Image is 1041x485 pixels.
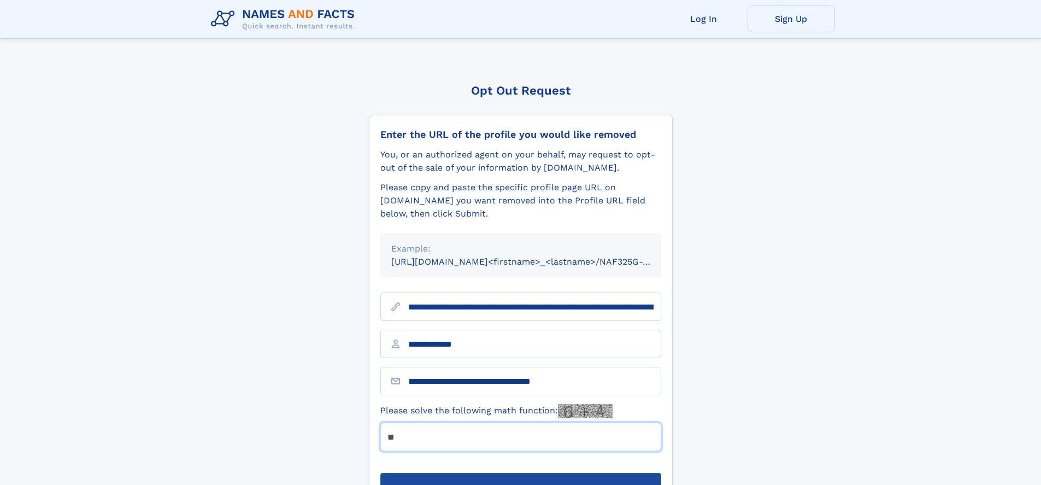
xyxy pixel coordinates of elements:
[391,242,650,255] div: Example:
[207,4,364,34] img: Logo Names and Facts
[660,5,748,32] a: Log In
[380,404,613,418] label: Please solve the following math function:
[380,181,661,220] div: Please copy and paste the specific profile page URL on [DOMAIN_NAME] you want removed into the Pr...
[748,5,835,32] a: Sign Up
[391,256,682,267] small: [URL][DOMAIN_NAME]<firstname>_<lastname>/NAF325G-xxxxxxxx
[369,84,673,97] div: Opt Out Request
[380,148,661,174] div: You, or an authorized agent on your behalf, may request to opt-out of the sale of your informatio...
[380,128,661,141] div: Enter the URL of the profile you would like removed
